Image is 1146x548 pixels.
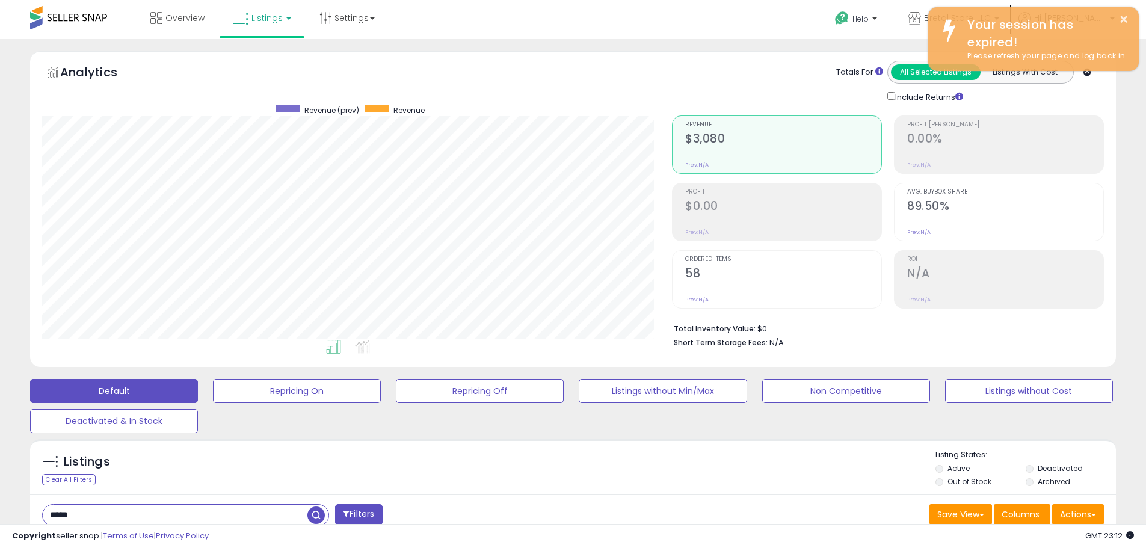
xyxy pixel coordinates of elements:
[945,379,1113,403] button: Listings without Cost
[825,2,889,39] a: Help
[304,105,359,115] span: Revenue (prev)
[947,476,991,487] label: Out of Stock
[685,132,881,148] h2: $3,080
[907,256,1103,263] span: ROI
[907,122,1103,128] span: Profit [PERSON_NAME]
[891,64,981,80] button: All Selected Listings
[156,530,209,541] a: Privacy Policy
[674,337,768,348] b: Short Term Storage Fees:
[958,16,1130,51] div: Your session has expired!
[12,531,209,542] div: seller snap | |
[852,14,869,24] span: Help
[947,463,970,473] label: Active
[1002,508,1040,520] span: Columns
[103,530,154,541] a: Terms of Use
[60,64,141,84] h5: Analytics
[958,51,1130,62] div: Please refresh your page and log back in
[836,67,883,78] div: Totals For
[1119,12,1129,27] button: ×
[907,199,1103,215] h2: 89.50%
[994,504,1050,525] button: Columns
[907,266,1103,283] h2: N/A
[393,105,425,115] span: Revenue
[30,409,198,433] button: Deactivated & In Stock
[834,11,849,26] i: Get Help
[685,296,709,303] small: Prev: N/A
[674,324,756,334] b: Total Inventory Value:
[12,530,56,541] strong: Copyright
[64,454,110,470] h5: Listings
[685,229,709,236] small: Prev: N/A
[878,90,978,103] div: Include Returns
[929,504,992,525] button: Save View
[579,379,747,403] button: Listings without Min/Max
[396,379,564,403] button: Repricing Off
[907,189,1103,195] span: Avg. Buybox Share
[685,199,881,215] h2: $0.00
[1085,530,1134,541] span: 2025-08-12 23:12 GMT
[907,161,931,168] small: Prev: N/A
[30,379,198,403] button: Default
[762,379,930,403] button: Non Competitive
[685,161,709,168] small: Prev: N/A
[769,337,784,348] span: N/A
[251,12,283,24] span: Listings
[213,379,381,403] button: Repricing On
[924,12,991,24] span: Bretal Store, LLC
[42,474,96,485] div: Clear All Filters
[980,64,1070,80] button: Listings With Cost
[335,504,382,525] button: Filters
[1052,504,1104,525] button: Actions
[685,122,881,128] span: Revenue
[1038,476,1070,487] label: Archived
[685,266,881,283] h2: 58
[907,132,1103,148] h2: 0.00%
[685,189,881,195] span: Profit
[907,229,931,236] small: Prev: N/A
[935,449,1116,461] p: Listing States:
[907,296,931,303] small: Prev: N/A
[1038,463,1083,473] label: Deactivated
[685,256,881,263] span: Ordered Items
[165,12,205,24] span: Overview
[674,321,1095,335] li: $0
